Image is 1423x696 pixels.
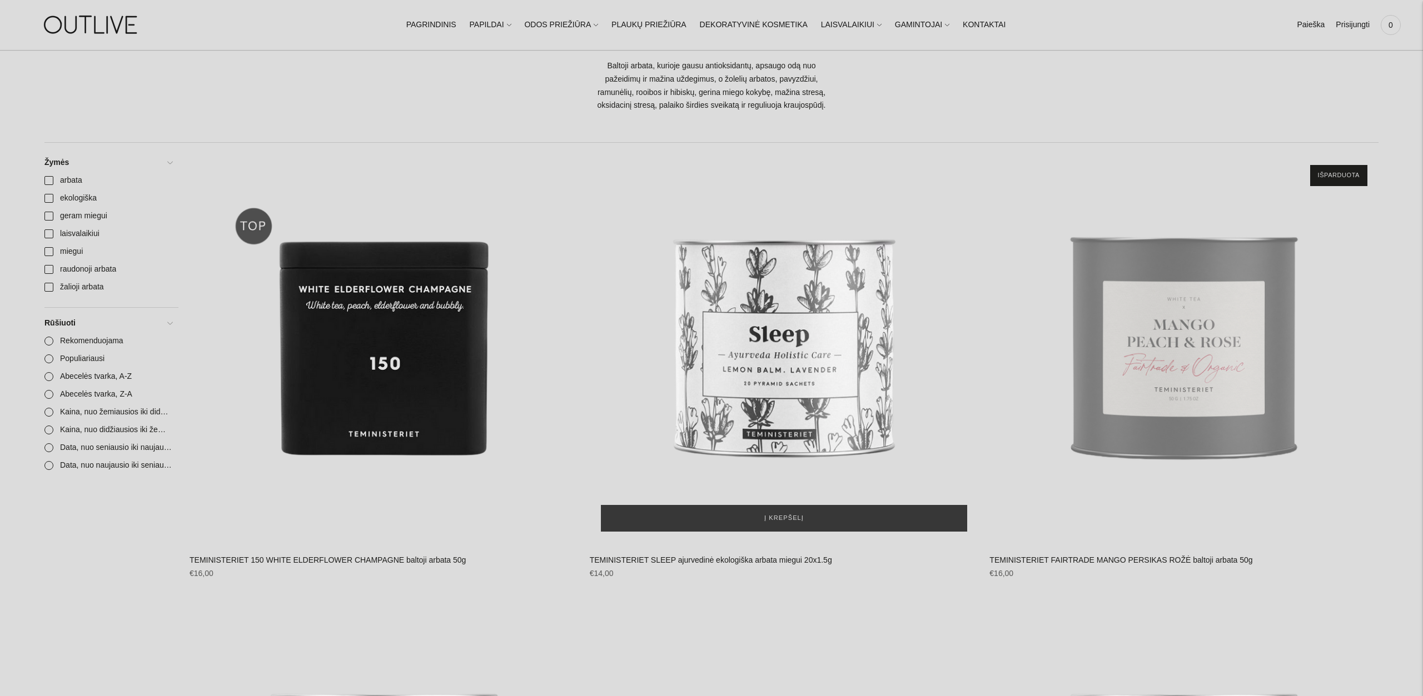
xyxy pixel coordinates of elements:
[989,555,1252,564] a: TEMINISTERIET FAIRTRADE MANGO PERSIKAS ROŽĖ baltoji arbata 50g
[895,13,949,37] a: GAMINTOJAI
[38,278,178,296] a: žalioji arbata
[989,154,1379,543] a: TEMINISTERIET FAIRTRADE MANGO PERSIKAS ROŽĖ baltoji arbata 50g
[38,368,178,385] a: Abecelės tvarka, A-Z
[38,403,178,421] a: Kaina, nuo žemiausios iki didžiausios
[38,172,178,189] a: arbata
[38,457,178,474] a: Data, nuo naujausio iki seniausio
[38,189,178,207] a: ekologiška
[406,13,456,37] a: PAGRINDINIS
[590,569,614,578] span: €14,00
[524,13,598,37] a: ODOS PRIEŽIŪRA
[38,350,178,368] a: Populiariausi
[590,555,832,564] a: TEMINISTERIET SLEEP ajurvedinė ekologiška arbata miegui 20x1.5g
[38,261,178,278] a: raudonoji arbata
[190,555,466,564] a: TEMINISTERIET 150 WHITE ELDERFLOWER CHAMPAGNE baltoji arbata 50g
[764,513,804,524] span: Į krepšelį
[38,332,178,350] a: Rekomenduojama
[1383,17,1399,33] span: 0
[190,569,213,578] span: €16,00
[22,6,161,44] img: OUTLIVE
[700,13,808,37] a: DEKORATYVINĖ KOSMETIKA
[1297,13,1325,37] a: Paieška
[989,569,1013,578] span: €16,00
[38,421,178,439] a: Kaina, nuo didžiausios iki žemiausios
[590,154,979,543] a: TEMINISTERIET SLEEP ajurvedinė ekologiška arbata miegui 20x1.5g
[38,243,178,261] a: miegui
[38,225,178,243] a: laisvalaikiui
[611,13,686,37] a: PLAUKŲ PRIEŽIŪRA
[1381,13,1401,37] a: 0
[38,314,178,332] a: Rūšiuoti
[601,505,968,532] button: Į krepšelį
[38,385,178,403] a: Abecelės tvarka, Z-A
[1336,13,1370,37] a: Prisijungti
[963,13,1006,37] a: KONTAKTAI
[470,13,511,37] a: PAPILDAI
[38,154,178,172] a: Žymės
[190,154,579,543] a: TEMINISTERIET 150 WHITE ELDERFLOWER CHAMPAGNE baltoji arbata 50g
[38,439,178,457] a: Data, nuo seniausio iki naujausio
[38,207,178,225] a: geram miegui
[821,13,882,37] a: LAISVALAIKIUI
